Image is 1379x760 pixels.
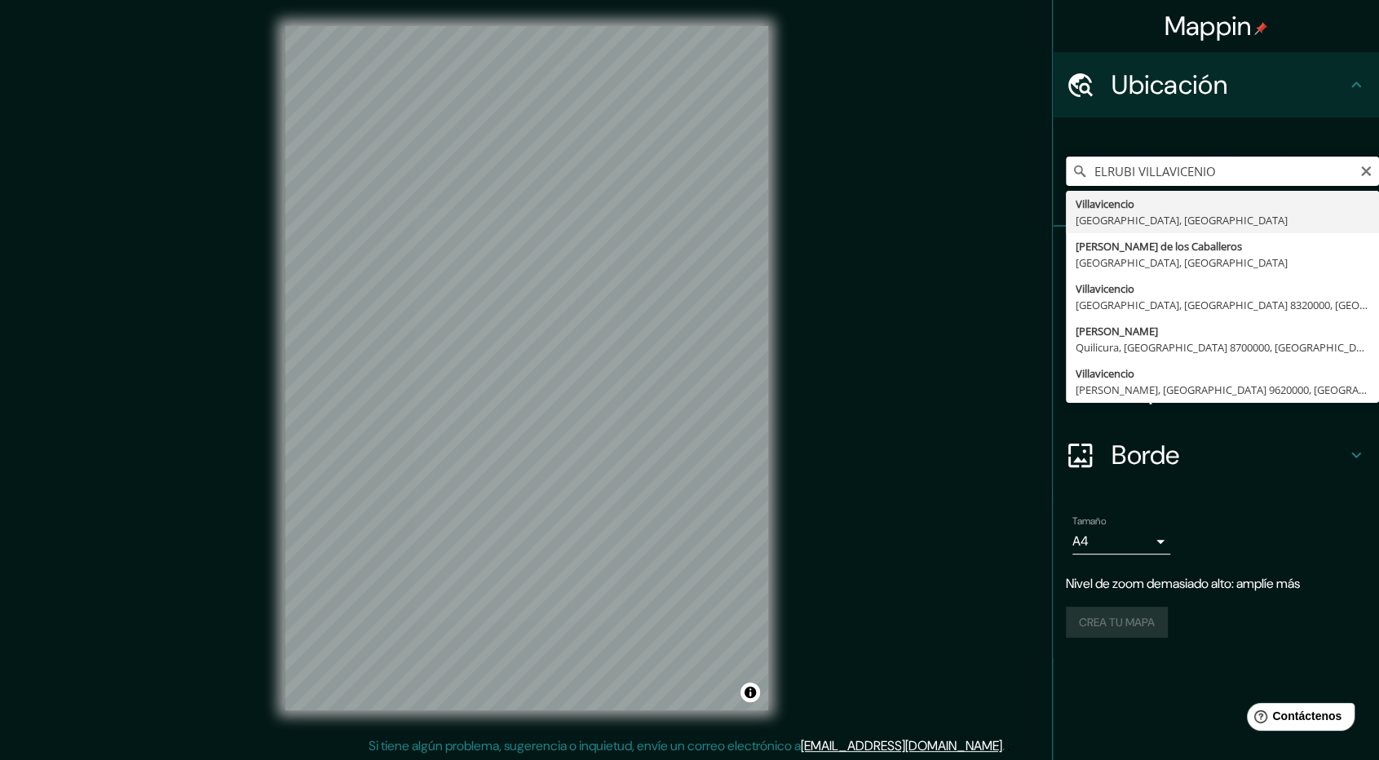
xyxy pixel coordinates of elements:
[1254,22,1267,35] img: pin-icon.png
[1076,239,1242,254] font: [PERSON_NAME] de los Caballeros
[1053,357,1379,422] div: Disposición
[1076,324,1158,338] font: [PERSON_NAME]
[285,26,768,710] canvas: Mapa
[1066,575,1300,592] font: Nivel de zoom demasiado alto: amplíe más
[1072,528,1170,555] div: A4
[1076,366,1134,381] font: Villavicencio
[1076,255,1288,270] font: [GEOGRAPHIC_DATA], [GEOGRAPHIC_DATA]
[740,683,760,702] button: Activar o desactivar atribución
[1072,515,1106,528] font: Tamaño
[1002,737,1005,754] font: .
[1007,736,1010,754] font: .
[1005,736,1007,754] font: .
[1076,213,1288,228] font: [GEOGRAPHIC_DATA], [GEOGRAPHIC_DATA]
[1112,438,1180,472] font: Borde
[1076,197,1134,211] font: Villavicencio
[1076,281,1134,296] font: Villavicencio
[1076,340,1378,355] font: Quilicura, [GEOGRAPHIC_DATA] 8700000, [GEOGRAPHIC_DATA]
[801,737,1002,754] a: [EMAIL_ADDRESS][DOMAIN_NAME]
[1053,52,1379,117] div: Ubicación
[1165,9,1252,43] font: Mappin
[369,737,801,754] font: Si tiene algún problema, sugerencia o inquietud, envíe un correo electrónico a
[1053,422,1379,488] div: Borde
[1053,227,1379,292] div: Patas
[1066,157,1379,186] input: Elige tu ciudad o zona
[1112,68,1227,102] font: Ubicación
[1359,162,1372,178] button: Claro
[1053,292,1379,357] div: Estilo
[1234,696,1361,742] iframe: Lanzador de widgets de ayuda
[1072,532,1089,550] font: A4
